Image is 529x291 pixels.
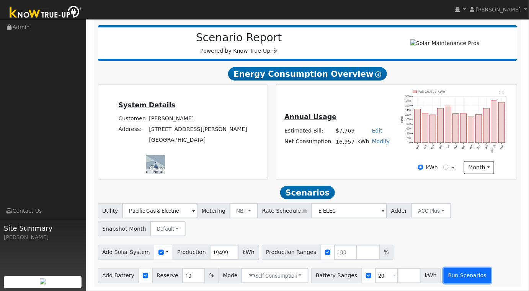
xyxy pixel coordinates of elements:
[102,31,376,55] div: Powered by Know True-Up ®
[454,144,458,149] text: Feb
[173,245,210,260] span: Production
[372,138,390,144] a: Modify
[405,113,411,116] text: 1200
[444,268,491,283] button: Run Scenarios
[485,144,489,149] text: Jun
[476,6,521,13] span: [PERSON_NAME]
[98,221,151,236] span: Snapshot Month
[415,144,420,150] text: Sep
[356,136,371,147] td: kWh
[464,161,494,174] button: month
[387,203,411,218] span: Adder
[405,95,411,97] text: 2000
[40,278,46,285] img: retrieve
[405,109,411,112] text: 1400
[405,118,411,121] text: 1000
[283,136,335,147] td: Net Consumption:
[4,223,82,233] span: Site Summary
[242,268,309,283] button: Self Consumption
[438,108,444,143] rect: onclick=""
[451,163,455,171] label: $
[422,113,428,143] rect: onclick=""
[228,67,387,81] span: Energy Consumption Overview
[483,108,490,143] rect: onclick=""
[150,221,186,236] button: Default
[98,268,139,283] span: Add Battery
[430,115,436,143] rect: onclick=""
[499,102,505,143] rect: onclick=""
[468,117,474,143] rect: onclick=""
[405,104,411,107] text: 1600
[461,144,465,150] text: Mar
[4,233,82,241] div: [PERSON_NAME]
[262,245,321,260] span: Production Ranges
[311,268,362,283] span: Battery Ranges
[117,124,148,135] td: Address:
[148,164,173,174] a: Open this area in Google Maps (opens a new window)
[118,101,175,109] u: System Details
[443,165,449,170] input: $
[453,114,459,143] rect: onclick=""
[438,144,443,150] text: Dec
[407,137,411,139] text: 200
[148,124,249,135] td: [STREET_ADDRESS][PERSON_NAME]
[205,268,219,283] span: %
[372,128,382,134] a: Edit
[379,245,393,260] span: %
[98,245,155,260] span: Add Solar System
[376,71,382,78] i: Show Help
[500,144,504,150] text: Aug
[148,113,249,124] td: [PERSON_NAME]
[312,203,387,218] input: Select a Rate Schedule
[446,144,450,149] text: Jan
[283,125,335,136] td: Estimated Bill:
[335,136,356,147] td: 16,957
[152,268,183,283] span: Reserve
[460,113,467,143] rect: onclick=""
[469,144,474,149] text: Apr
[117,113,148,124] td: Customer:
[335,125,356,136] td: $7,769
[407,123,411,125] text: 800
[106,31,372,44] h2: Scenario Report
[6,4,86,21] img: Know True-Up
[431,144,435,150] text: Nov
[284,113,336,121] u: Annual Usage
[410,141,411,144] text: 0
[500,91,503,94] text: 
[407,132,411,135] text: 400
[219,268,242,283] span: Mode
[426,163,438,171] label: kWh
[400,116,404,123] text: kWh
[491,100,497,143] rect: onclick=""
[476,115,482,143] rect: onclick=""
[407,127,411,130] text: 600
[148,164,173,174] img: Google
[477,144,482,150] text: May
[238,245,259,260] span: kWh
[280,186,335,200] span: Scenarios
[410,39,480,47] img: Solar Maintenance Pros
[423,145,427,149] text: Oct
[122,203,198,218] input: Select a Utility
[258,203,312,218] span: Rate Schedule
[152,169,163,173] a: Terms (opens in new tab)
[148,135,249,145] td: [GEOGRAPHIC_DATA]
[445,106,451,143] rect: onclick=""
[418,90,445,94] text: Pull 16,957 kWh
[418,165,423,170] input: kWh
[405,100,411,102] text: 1800
[411,203,451,218] button: ACC Plus
[420,268,441,283] span: kWh
[230,203,258,218] button: NBT
[98,203,123,218] span: Utility
[490,145,496,153] text: [DATE]
[197,203,230,218] span: Metering
[415,109,421,143] rect: onclick=""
